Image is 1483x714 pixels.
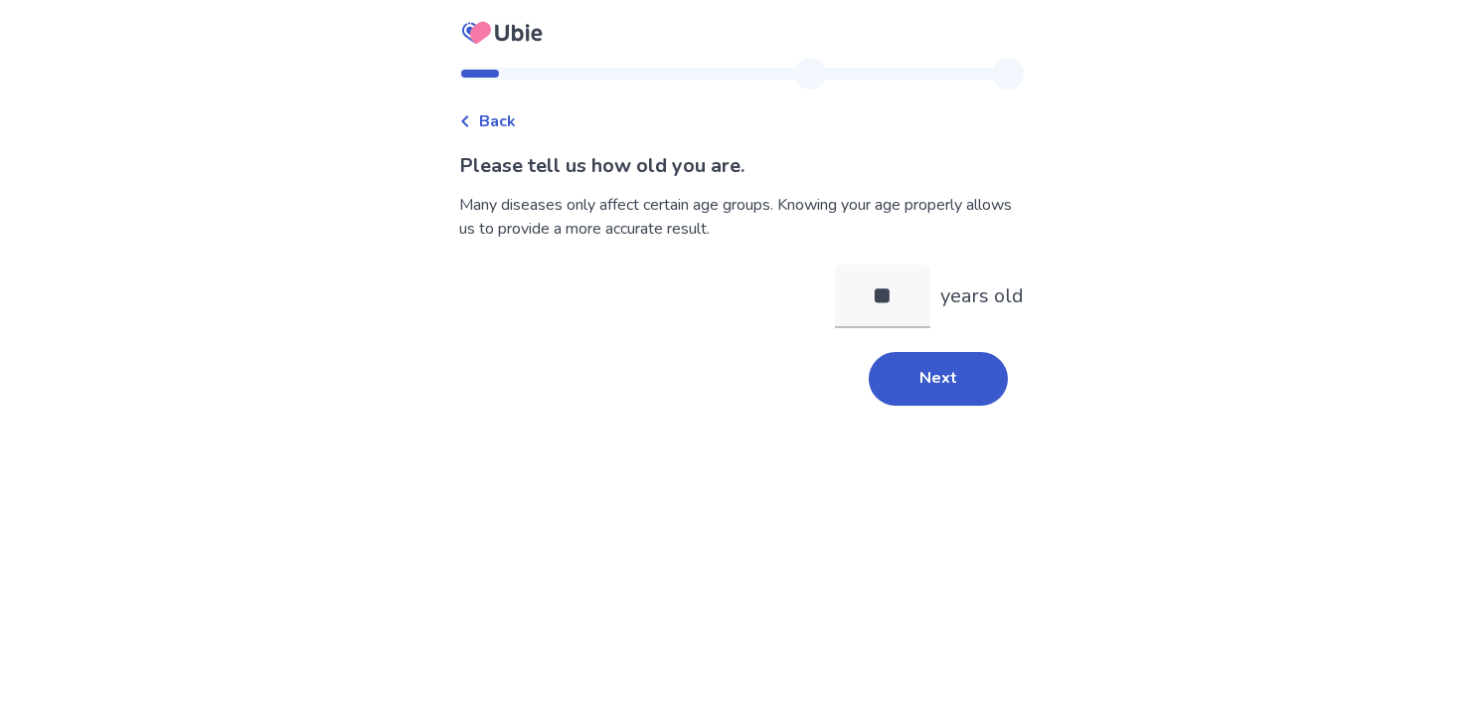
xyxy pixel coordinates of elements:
p: years old [940,281,1024,311]
div: Many diseases only affect certain age groups. Knowing your age properly allows us to provide a mo... [459,193,1024,241]
span: Back [479,109,516,133]
input: years old [835,265,930,328]
p: Please tell us how old you are. [459,151,1024,181]
button: Next [869,352,1008,406]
